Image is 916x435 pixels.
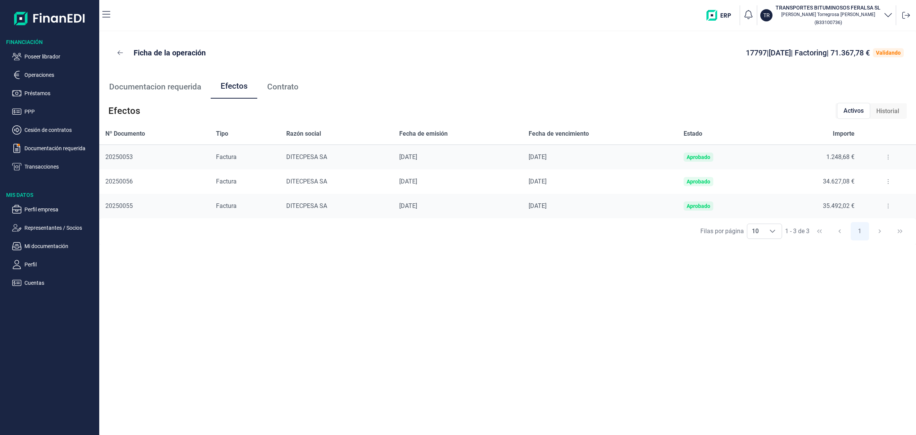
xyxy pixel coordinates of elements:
[843,106,864,115] span: Activos
[12,52,96,61] button: Poseer librador
[399,153,516,161] div: [DATE]
[891,222,909,240] button: Last Page
[24,223,96,232] p: Representantes / Socios
[105,202,133,209] span: 20250055
[12,125,96,135] button: Cesión de contratos
[24,162,96,171] p: Transacciones
[773,178,855,185] div: 34.627,08 €
[109,83,201,91] span: Documentacion requerida
[399,178,516,185] div: [DATE]
[105,153,133,161] span: 20250053
[687,203,710,209] div: Aprobado
[529,202,671,210] div: [DATE]
[12,205,96,214] button: Perfil empresa
[776,11,881,18] p: [PERSON_NAME] Torregrosa [PERSON_NAME]
[216,202,237,209] span: Factura
[833,129,855,138] span: Importe
[684,129,702,138] span: Estado
[105,178,133,185] span: 20250056
[12,144,96,153] button: Documentación requerida
[267,83,298,91] span: Contrato
[870,104,905,119] div: Historial
[747,224,763,239] span: 10
[105,129,145,138] span: Nº Documento
[876,50,901,56] div: Validando
[776,4,881,11] h3: TRANSPORTES BITUMINOSOS FERALSA SL
[399,202,516,210] div: [DATE]
[286,178,387,185] div: DITECPESA SA
[24,107,96,116] p: PPP
[24,144,96,153] p: Documentación requerida
[12,260,96,269] button: Perfil
[12,89,96,98] button: Préstamos
[216,153,237,161] span: Factura
[12,162,96,171] button: Transacciones
[785,228,810,234] span: 1 - 3 de 3
[773,153,855,161] div: 1.248,68 €
[24,278,96,287] p: Cuentas
[12,278,96,287] button: Cuentas
[851,222,869,240] button: Page 1
[24,242,96,251] p: Mi documentación
[763,11,770,19] p: TR
[134,47,206,58] p: Ficha de la operación
[24,260,96,269] p: Perfil
[108,105,140,117] span: Efectos
[12,242,96,251] button: Mi documentación
[286,202,387,210] div: DITECPESA SA
[831,222,849,240] button: Previous Page
[687,179,710,185] div: Aprobado
[24,70,96,80] p: Operaciones
[211,74,257,99] a: Efectos
[837,103,870,119] div: Activos
[706,10,737,21] img: erp
[221,82,248,90] span: Efectos
[876,107,899,116] span: Historial
[286,153,387,161] div: DITECPESA SA
[399,129,448,138] span: Fecha de emisión
[763,224,782,239] div: Choose
[746,48,870,57] span: 17797 | [DATE] | Factoring | 71.367,78 €
[12,70,96,80] button: Operaciones
[24,89,96,98] p: Préstamos
[24,125,96,135] p: Cesión de contratos
[286,129,321,138] span: Razón social
[529,153,671,161] div: [DATE]
[216,178,237,185] span: Factura
[14,6,85,31] img: Logo de aplicación
[24,52,96,61] p: Poseer librador
[24,205,96,214] p: Perfil empresa
[12,107,96,116] button: PPP
[12,223,96,232] button: Representantes / Socios
[814,19,842,25] small: Copiar cif
[773,202,855,210] div: 35.492,02 €
[871,222,889,240] button: Next Page
[529,178,671,185] div: [DATE]
[99,74,211,99] a: Documentacion requerida
[529,129,589,138] span: Fecha de vencimiento
[810,222,829,240] button: First Page
[687,154,710,160] div: Aprobado
[216,129,228,138] span: Tipo
[760,4,893,27] button: TRTRANSPORTES BITUMINOSOS FERALSA SL[PERSON_NAME] Torregrosa [PERSON_NAME](B33100736)
[257,74,308,99] a: Contrato
[700,227,744,236] div: Filas por página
